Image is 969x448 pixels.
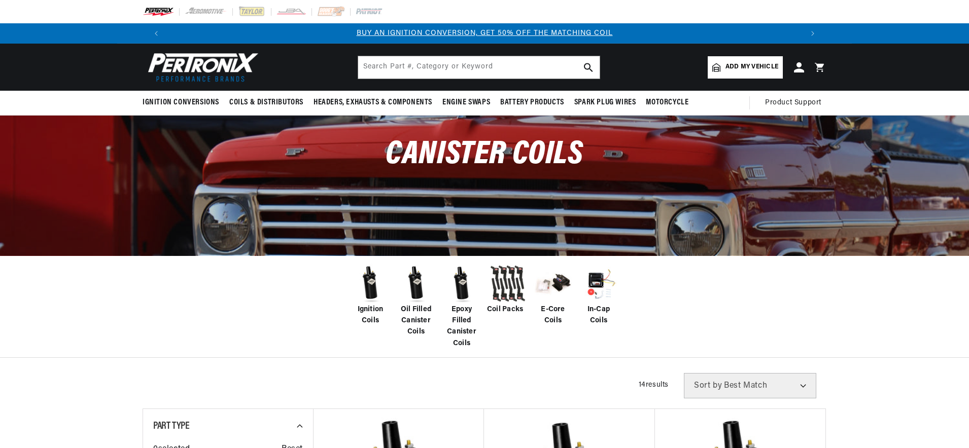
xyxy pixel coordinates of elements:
[357,29,613,37] a: BUY AN IGNITION CONVERSION, GET 50% OFF THE MATCHING COIL
[487,264,528,304] img: Coil Packs
[578,264,619,304] img: In-Cap Coils
[803,23,823,44] button: Translation missing: en.sections.announcements.next_announcement
[500,97,564,108] span: Battery Products
[146,23,166,44] button: Translation missing: en.sections.announcements.previous_announcement
[350,304,391,327] span: Ignition Coils
[143,50,259,85] img: Pertronix
[350,264,391,304] img: Ignition Coils
[578,304,619,327] span: In-Cap Coils
[396,304,436,338] span: Oil Filled Canister Coils
[533,264,573,304] img: E-Core Coils
[314,97,432,108] span: Headers, Exhausts & Components
[765,91,826,115] summary: Product Support
[358,56,600,79] input: Search Part #, Category or Keyword
[143,91,224,115] summary: Ignition Conversions
[437,91,495,115] summary: Engine Swaps
[487,264,528,315] a: Coil Packs Coil Packs
[308,91,437,115] summary: Headers, Exhausts & Components
[117,23,852,44] slideshow-component: Translation missing: en.sections.announcements.announcement_bar
[224,91,308,115] summary: Coils & Distributors
[641,91,694,115] summary: Motorcycle
[495,91,569,115] summary: Battery Products
[569,91,641,115] summary: Spark Plug Wires
[350,264,391,327] a: Ignition Coils Ignition Coils
[533,304,573,327] span: E-Core Coils
[578,264,619,327] a: In-Cap Coils In-Cap Coils
[765,97,821,108] span: Product Support
[153,421,189,431] span: Part Type
[646,97,688,108] span: Motorcycle
[396,264,436,304] img: Oil Filled Canister Coils
[574,97,636,108] span: Spark Plug Wires
[708,56,783,79] a: Add my vehicle
[533,264,573,327] a: E-Core Coils E-Core Coils
[684,373,816,398] select: Sort by
[143,97,219,108] span: Ignition Conversions
[577,56,600,79] button: search button
[442,97,490,108] span: Engine Swaps
[487,304,523,315] span: Coil Packs
[639,381,669,389] span: 14 results
[441,264,482,350] a: Epoxy Filled Canister Coils Epoxy Filled Canister Coils
[441,304,482,350] span: Epoxy Filled Canister Coils
[725,62,778,72] span: Add my vehicle
[166,28,803,39] div: 1 of 3
[396,264,436,338] a: Oil Filled Canister Coils Oil Filled Canister Coils
[166,28,803,39] div: Announcement
[694,382,722,390] span: Sort by
[441,264,482,304] img: Epoxy Filled Canister Coils
[229,97,303,108] span: Coils & Distributors
[386,138,583,171] span: Canister Coils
